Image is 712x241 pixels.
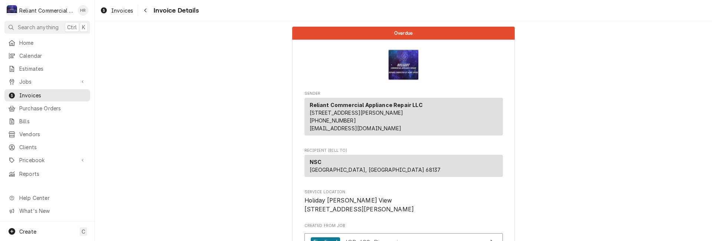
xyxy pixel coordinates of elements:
[4,141,90,153] a: Clients
[4,128,90,140] a: Vendors
[304,148,503,154] span: Recipient (Bill To)
[4,50,90,62] a: Calendar
[304,155,503,180] div: Recipient (Bill To)
[4,21,90,34] button: Search anythingCtrlK
[4,37,90,49] a: Home
[19,52,86,60] span: Calendar
[304,98,503,138] div: Sender
[304,189,503,214] div: Service Location
[310,125,401,131] a: [EMAIL_ADDRESS][DOMAIN_NAME]
[304,98,503,135] div: Sender
[310,110,403,116] span: [STREET_ADDRESS][PERSON_NAME]
[304,189,503,195] span: Service Location
[304,148,503,180] div: Invoice Recipient
[19,78,75,86] span: Jobs
[4,168,90,180] a: Reports
[292,27,515,40] div: Status
[19,7,74,14] div: Reliant Commercial Appliance Repair LLC
[4,115,90,127] a: Bills
[310,117,356,124] a: [PHONE_NUMBER]
[19,130,86,138] span: Vendors
[139,4,151,16] button: Navigate back
[304,91,503,139] div: Invoice Sender
[82,23,85,31] span: K
[4,192,90,204] a: Go to Help Center
[78,5,88,16] div: Heath Reed's Avatar
[304,223,503,229] span: Created From Job
[304,197,414,213] span: Holiday [PERSON_NAME] View [STREET_ADDRESS][PERSON_NAME]
[304,91,503,97] span: Sender
[310,159,322,165] strong: NSC
[78,5,88,16] div: HR
[310,167,441,173] span: [GEOGRAPHIC_DATA], [GEOGRAPHIC_DATA] 68137
[19,39,86,47] span: Home
[4,102,90,114] a: Purchase Orders
[111,7,133,14] span: Invoices
[19,156,75,164] span: Pricebook
[82,228,85,235] span: C
[310,102,423,108] strong: Reliant Commercial Appliance Repair LLC
[304,196,503,214] span: Service Location
[18,23,59,31] span: Search anything
[19,65,86,73] span: Estimates
[97,4,136,17] a: Invoices
[19,207,86,215] span: What's New
[4,205,90,217] a: Go to What's New
[19,91,86,99] span: Invoices
[19,228,36,235] span: Create
[19,170,86,178] span: Reports
[4,89,90,101] a: Invoices
[19,194,86,202] span: Help Center
[19,104,86,112] span: Purchase Orders
[7,5,17,16] div: R
[19,117,86,125] span: Bills
[7,5,17,16] div: Reliant Commercial Appliance Repair LLC's Avatar
[4,76,90,88] a: Go to Jobs
[4,154,90,166] a: Go to Pricebook
[4,63,90,75] a: Estimates
[388,49,419,80] img: Logo
[394,31,413,36] span: Overdue
[19,143,86,151] span: Clients
[67,23,77,31] span: Ctrl
[151,6,198,16] span: Invoice Details
[304,155,503,177] div: Recipient (Bill To)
